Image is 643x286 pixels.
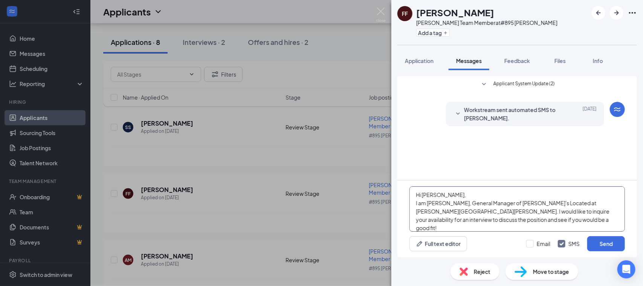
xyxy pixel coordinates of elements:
span: Application [405,57,434,64]
div: [PERSON_NAME] Team Member at #895 [PERSON_NAME] [416,19,557,26]
button: Send [587,236,625,251]
svg: SmallChevronDown [454,109,463,118]
button: SmallChevronDownApplicant System Update (2) [480,80,555,89]
textarea: Hi [PERSON_NAME], I am [PERSON_NAME], General Manager of [PERSON_NAME]'s Located at [PERSON_NAME]... [409,186,625,232]
span: [DATE] [583,106,597,122]
svg: WorkstreamLogo [613,105,622,114]
button: Full text editorPen [409,236,467,251]
span: Move to stage [533,268,569,276]
button: ArrowLeftNew [592,6,605,20]
span: Reject [474,268,490,276]
svg: ArrowLeftNew [594,8,603,17]
svg: SmallChevronDown [480,80,489,89]
span: Workstream sent automated SMS to [PERSON_NAME]. [464,106,563,122]
span: Messages [456,57,482,64]
button: PlusAdd a tag [416,29,450,37]
div: FF [402,10,408,17]
span: Files [554,57,566,64]
span: Info [593,57,603,64]
svg: ArrowRight [612,8,621,17]
svg: Pen [416,240,423,248]
div: Open Intercom Messenger [617,260,635,278]
span: Feedback [504,57,530,64]
svg: Ellipses [628,8,637,17]
span: Applicant System Update (2) [493,80,555,89]
button: ArrowRight [610,6,623,20]
svg: Plus [443,31,448,35]
h1: [PERSON_NAME] [416,6,494,19]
